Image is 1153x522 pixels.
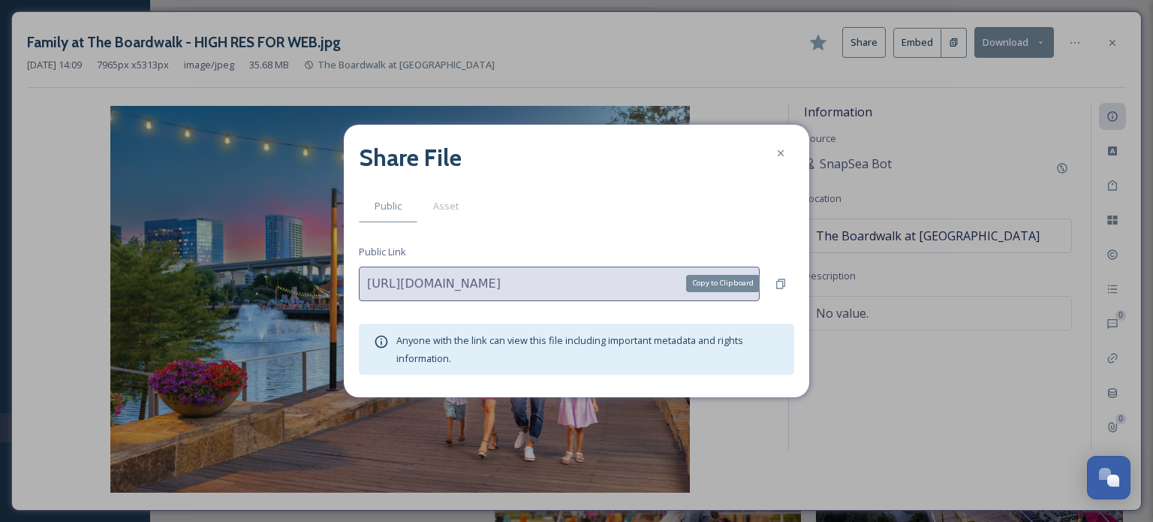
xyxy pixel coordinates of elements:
[686,275,760,291] div: Copy to Clipboard
[359,245,406,259] span: Public Link
[433,199,459,213] span: Asset
[359,140,462,176] h2: Share File
[396,333,743,365] span: Anyone with the link can view this file including important metadata and rights information.
[1087,456,1130,499] button: Open Chat
[375,199,402,213] span: Public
